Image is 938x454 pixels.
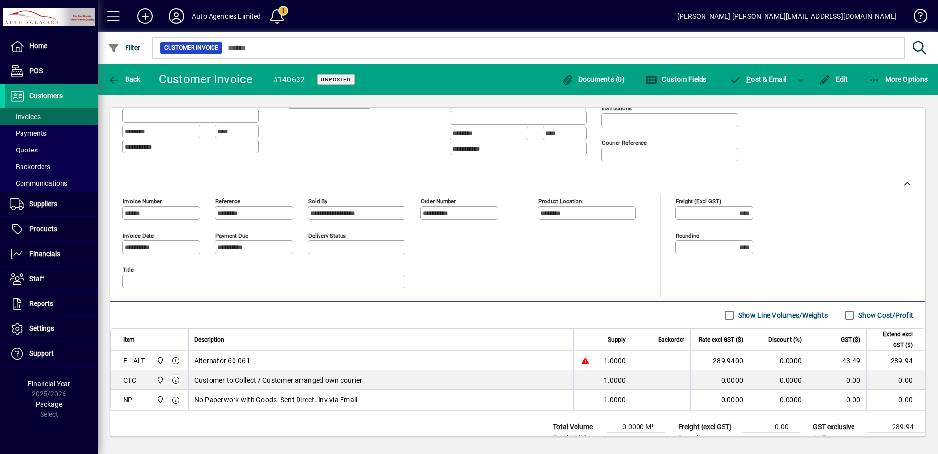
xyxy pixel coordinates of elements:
span: Unposted [321,76,351,83]
mat-label: Courier Reference [602,139,647,146]
a: Settings [5,317,98,341]
td: 0.00 [742,433,800,445]
label: Show Line Volumes/Weights [736,310,828,320]
a: Financials [5,242,98,266]
td: Total Volume [548,421,607,433]
mat-label: Title [123,266,134,273]
span: Settings [29,324,54,332]
td: 0.0000 [749,370,808,390]
a: Reports [5,292,98,316]
td: 289.94 [866,351,925,370]
span: Alternator 60-061 [194,356,250,366]
span: Products [29,225,57,233]
td: 43.49 [867,433,925,445]
button: Profile [161,7,192,25]
span: ost & Email [730,75,787,83]
span: Financial Year [28,380,70,388]
button: Documents (0) [559,70,627,88]
span: 1.0000 [604,395,626,405]
span: Suppliers [29,200,57,208]
span: Documents (0) [561,75,625,83]
div: [PERSON_NAME] [PERSON_NAME][EMAIL_ADDRESS][DOMAIN_NAME] [677,8,896,24]
span: Rangiora [154,394,165,405]
td: 289.94 [867,421,925,433]
span: More Options [869,75,928,83]
span: Financials [29,250,60,258]
a: Invoices [5,108,98,125]
span: Home [29,42,47,50]
a: Quotes [5,142,98,158]
span: Custom Fields [645,75,707,83]
span: Backorder [658,334,684,345]
div: #140632 [273,72,305,87]
button: Add [129,7,161,25]
span: Rangiora [154,375,165,386]
mat-label: Payment due [215,232,248,239]
div: Customer Invoice [159,71,253,87]
span: GST ($) [841,334,860,345]
a: Products [5,217,98,241]
mat-label: Product location [538,198,582,205]
span: Back [108,75,141,83]
mat-label: Sold by [308,198,327,205]
mat-label: Rounding [676,232,699,239]
span: Communications [10,179,67,187]
mat-label: Freight (excl GST) [676,198,721,205]
span: P [746,75,751,83]
span: Reports [29,300,53,307]
td: 0.00 [866,370,925,390]
td: 43.49 [808,351,866,370]
span: Customers [29,92,63,100]
td: GST exclusive [808,421,867,433]
td: 0.0000 Kg [607,433,665,445]
mat-label: Invoice date [123,232,154,239]
span: POS [29,67,43,75]
td: 0.0000 [749,351,808,370]
div: NP [123,395,133,405]
mat-label: Reference [215,198,240,205]
span: Rangiora [154,355,165,366]
div: CTC [123,375,136,385]
span: Staff [29,275,44,282]
td: 0.00 [808,390,866,410]
span: No Paperwork with Goods. Sent Direct. Inv via Email [194,395,358,405]
td: 0.0000 [749,390,808,410]
span: Package [36,400,62,408]
a: Suppliers [5,192,98,216]
button: Custom Fields [643,70,709,88]
span: Backorders [10,163,50,171]
div: 0.0000 [697,375,743,385]
div: 0.0000 [697,395,743,405]
a: Backorders [5,158,98,175]
a: POS [5,59,98,84]
button: More Options [866,70,931,88]
span: Customer to Collect / Customer arranged own courier [194,375,362,385]
td: 0.00 [742,421,800,433]
a: Staff [5,267,98,291]
td: Total Weight [548,433,607,445]
a: Home [5,34,98,59]
a: Payments [5,125,98,142]
a: Communications [5,175,98,192]
a: Support [5,342,98,366]
button: Post & Email [725,70,791,88]
span: Support [29,349,54,357]
span: Invoices [10,113,41,121]
div: Auto Agencies Limited [192,8,261,24]
mat-label: Delivery status [308,232,346,239]
td: Freight (excl GST) [673,421,742,433]
a: Knowledge Base [906,2,926,34]
button: Edit [816,70,851,88]
span: 1.0000 [604,356,626,366]
td: 0.0000 M³ [607,421,665,433]
td: 0.00 [866,390,925,410]
td: 0.00 [808,370,866,390]
span: Filter [108,44,141,52]
td: Rounding [673,433,742,445]
div: EL-ALT [123,356,145,366]
span: Edit [819,75,848,83]
span: Customer Invoice [164,43,218,53]
mat-label: Order number [421,198,456,205]
span: Quotes [10,146,38,154]
div: 289.9400 [697,356,743,366]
